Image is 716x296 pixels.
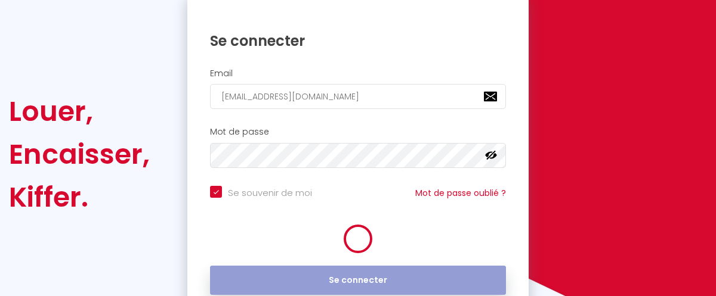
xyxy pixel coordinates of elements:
[10,5,45,40] button: Ouvrir le widget de chat LiveChat
[210,68,506,79] h2: Email
[9,133,150,176] div: Encaisser,
[210,32,506,50] h1: Se connecter
[415,187,506,199] a: Mot de passe oublié ?
[210,84,506,109] input: Ton Email
[9,176,150,219] div: Kiffer.
[9,90,150,133] div: Louer,
[210,127,506,137] h2: Mot de passe
[210,266,506,295] button: Se connecter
